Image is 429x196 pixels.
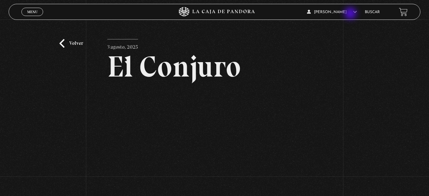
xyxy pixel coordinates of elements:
span: Menu [27,10,38,14]
a: Volver [59,39,83,48]
p: 3 agosto, 2025 [107,39,138,52]
a: Buscar [365,10,380,14]
span: [PERSON_NAME] [307,10,357,14]
a: View your shopping cart [399,8,408,16]
h2: El Conjuro [107,52,321,81]
span: Cerrar [25,15,40,20]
